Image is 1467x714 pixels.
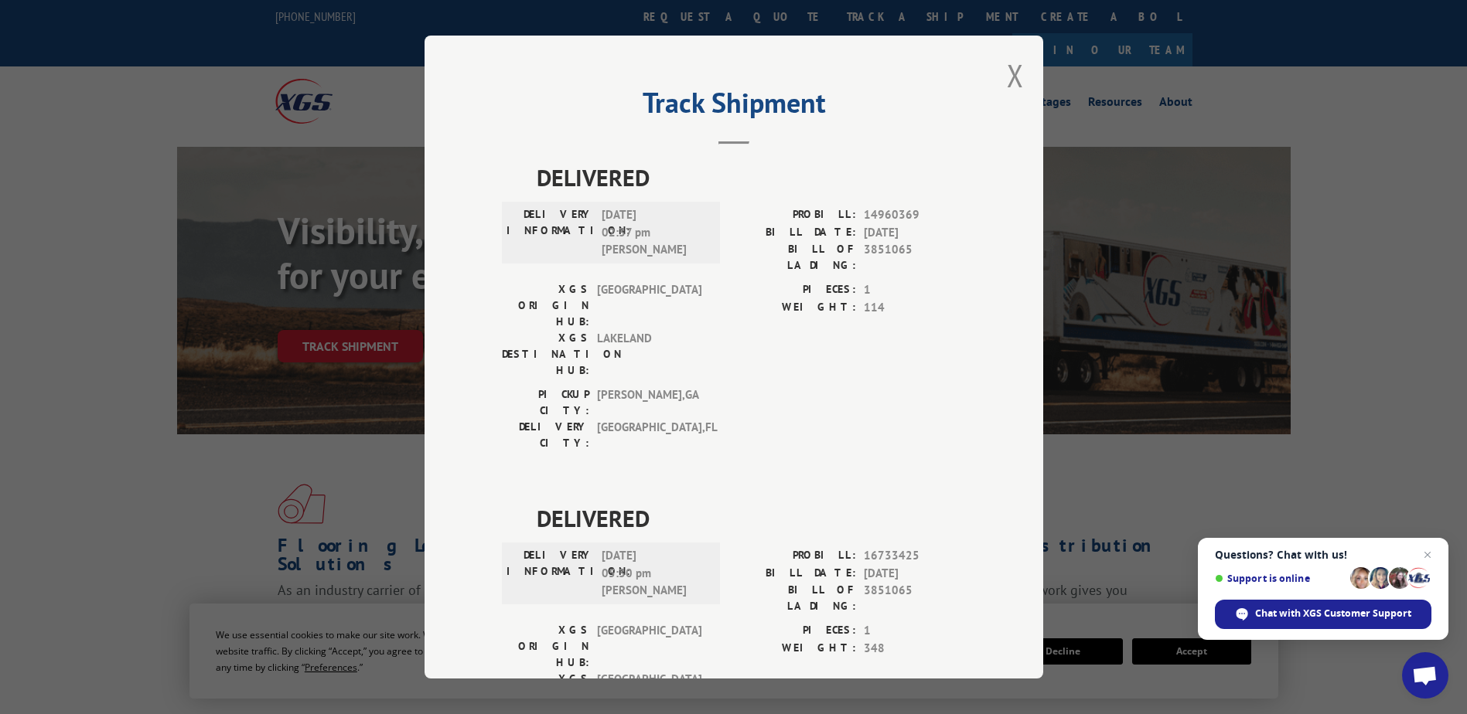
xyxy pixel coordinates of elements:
span: Support is online [1215,573,1345,584]
span: [GEOGRAPHIC_DATA] , FL [597,419,701,451]
label: BILL DATE: [734,224,856,242]
button: Close modal [1007,55,1024,96]
label: XGS DESTINATION HUB: [502,330,589,379]
span: 1 [864,281,966,299]
span: Questions? Chat with us! [1215,549,1431,561]
label: XGS ORIGIN HUB: [502,622,589,671]
span: [DATE] [864,565,966,583]
span: 14960369 [864,206,966,224]
span: 3851065 [864,241,966,274]
span: [GEOGRAPHIC_DATA] [597,281,701,330]
label: PIECES: [734,622,856,640]
span: [DATE] 02:37 pm [PERSON_NAME] [602,206,706,259]
span: 114 [864,299,966,317]
label: PICKUP CITY: [502,386,589,419]
label: XGS ORIGIN HUB: [502,281,589,330]
label: BILL OF LADING: [734,241,856,274]
span: 16733425 [864,547,966,565]
div: Chat with XGS Customer Support [1215,600,1431,629]
label: BILL OF LADING: [734,582,856,614]
label: DELIVERY INFORMATION: [507,547,594,600]
label: WEIGHT: [734,640,856,658]
label: BILL DATE: [734,565,856,583]
span: [DATE] [864,224,966,242]
span: 3851065 [864,582,966,614]
span: [GEOGRAPHIC_DATA] [597,622,701,671]
label: WEIGHT: [734,299,856,317]
span: DELIVERED [537,501,966,535]
label: PIECES: [734,281,856,299]
span: 348 [864,640,966,658]
label: PROBILL: [734,206,856,224]
h2: Track Shipment [502,92,966,121]
label: DELIVERY CITY: [502,419,589,451]
label: DELIVERY INFORMATION: [507,206,594,259]
span: 1 [864,622,966,640]
span: Close chat [1418,546,1437,564]
div: Open chat [1402,652,1448,699]
span: Chat with XGS Customer Support [1255,607,1411,620]
span: DELIVERED [537,160,966,195]
span: [PERSON_NAME] , GA [597,386,701,419]
span: [DATE] 05:30 pm [PERSON_NAME] [602,547,706,600]
label: PROBILL: [734,547,856,565]
span: LAKELAND [597,330,701,379]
